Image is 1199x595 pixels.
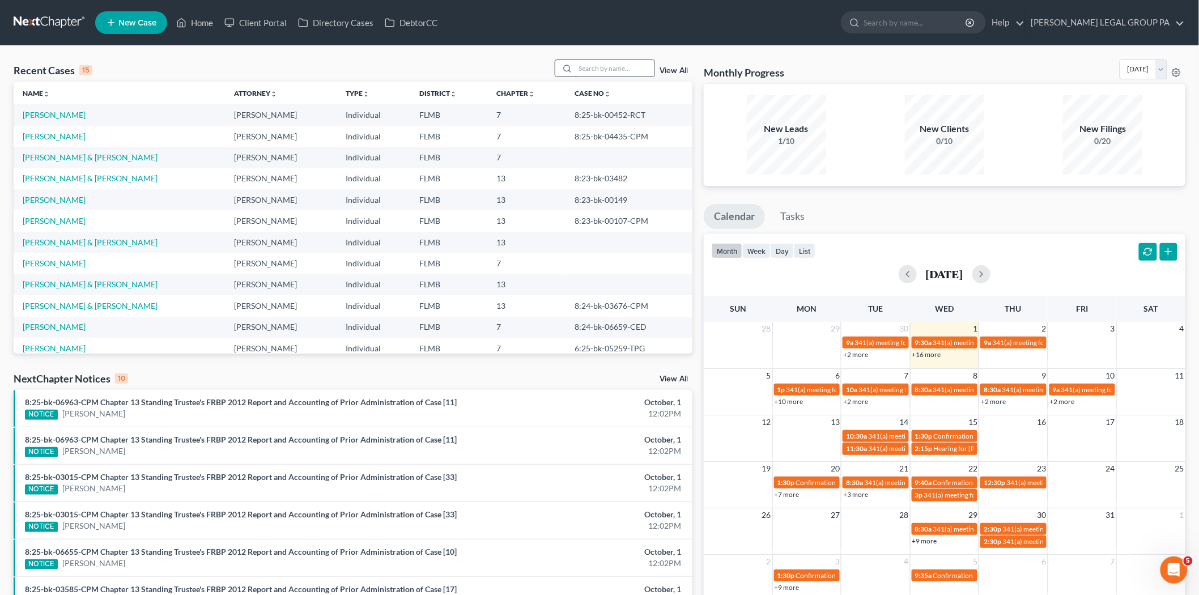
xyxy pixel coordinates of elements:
[786,385,896,394] span: 341(a) meeting for [PERSON_NAME]
[496,89,535,97] a: Chapterunfold_more
[23,258,86,268] a: [PERSON_NAME]
[23,343,86,353] a: [PERSON_NAME]
[411,104,487,125] td: FLMB
[1053,385,1060,394] span: 9a
[566,338,692,359] td: 6:25-bk-05259-TPG
[903,555,910,568] span: 4
[1179,322,1185,335] span: 4
[337,295,411,316] td: Individual
[225,189,337,210] td: [PERSON_NAME]
[25,559,58,569] div: NOTICE
[1026,12,1185,33] a: [PERSON_NAME] LEGAL GROUP PA
[411,210,487,231] td: FLMB
[487,253,566,274] td: 7
[566,295,692,316] td: 8:24-bk-03676-CPM
[766,555,772,568] span: 2
[1006,478,1116,487] span: 341(a) meeting for [PERSON_NAME]
[487,295,566,316] td: 13
[915,525,932,533] span: 8:30a
[915,571,932,580] span: 9:35a
[915,478,932,487] span: 9:40a
[934,432,1123,440] span: Confirmation hearing for [PERSON_NAME] & [PERSON_NAME]
[363,91,370,97] i: unfold_more
[23,152,158,162] a: [PERSON_NAME] & [PERSON_NAME]
[747,135,826,147] div: 1/10
[411,189,487,210] td: FLMB
[270,91,277,97] i: unfold_more
[899,322,910,335] span: 30
[830,322,841,335] span: 29
[487,210,566,231] td: 13
[846,478,863,487] span: 8:30a
[337,232,411,253] td: Individual
[487,104,566,125] td: 7
[972,369,979,382] span: 8
[346,89,370,97] a: Typeunfold_more
[337,317,411,338] td: Individual
[487,232,566,253] td: 13
[411,126,487,147] td: FLMB
[899,462,910,475] span: 21
[834,369,841,382] span: 6
[704,66,784,79] h3: Monthly Progress
[992,338,1102,347] span: 341(a) meeting for [PERSON_NAME]
[761,322,772,335] span: 28
[487,317,566,338] td: 7
[23,301,158,311] a: [PERSON_NAME] & [PERSON_NAME]
[379,12,443,33] a: DebtorCC
[905,122,984,135] div: New Clients
[337,147,411,168] td: Individual
[23,131,86,141] a: [PERSON_NAME]
[23,279,158,289] a: [PERSON_NAME] & [PERSON_NAME]
[912,350,941,359] a: +16 more
[843,397,868,406] a: +2 more
[933,478,1123,487] span: Confirmation Hearing for [PERSON_NAME] & [PERSON_NAME]
[967,508,979,522] span: 29
[450,91,457,97] i: unfold_more
[470,445,681,457] div: 12:02PM
[487,189,566,210] td: 13
[972,322,979,335] span: 1
[1036,508,1048,522] span: 30
[1144,304,1158,313] span: Sat
[967,462,979,475] span: 22
[470,509,681,520] div: October, 1
[470,520,681,532] div: 12:02PM
[1109,555,1116,568] span: 7
[771,243,794,258] button: day
[225,232,337,253] td: [PERSON_NAME]
[766,369,772,382] span: 5
[933,385,1043,394] span: 341(a) meeting for [PERSON_NAME]
[868,444,1038,453] span: 341(a) meeting for [PERSON_NAME] & [PERSON_NAME]
[761,415,772,429] span: 12
[915,385,932,394] span: 8:30a
[775,583,800,592] a: +9 more
[487,147,566,168] td: 7
[566,189,692,210] td: 8:23-bk-00149
[420,89,457,97] a: Districtunfold_more
[933,525,1103,533] span: 341(a) meeting for [PERSON_NAME] & [PERSON_NAME]
[225,104,337,125] td: [PERSON_NAME]
[761,508,772,522] span: 26
[219,12,292,33] a: Client Portal
[915,432,933,440] span: 1:30p
[984,537,1001,546] span: 2:30p
[903,369,910,382] span: 7
[470,584,681,595] div: October, 1
[869,304,883,313] span: Tue
[14,372,128,385] div: NextChapter Notices
[566,104,692,125] td: 8:25-bk-00452-RCT
[1174,415,1185,429] span: 18
[747,122,826,135] div: New Leads
[775,490,800,499] a: +7 more
[905,135,984,147] div: 0/10
[915,338,932,347] span: 9:30a
[25,547,457,556] a: 8:25-bk-06655-CPM Chapter 13 Standing Trustee's FRBP 2012 Report and Accounting of Prior Administ...
[660,375,688,383] a: View All
[411,274,487,295] td: FLMB
[566,168,692,189] td: 8:23-bk-03482
[23,216,86,226] a: [PERSON_NAME]
[933,571,1063,580] span: Confirmation Hearing for [PERSON_NAME]
[171,12,219,33] a: Home
[23,195,86,205] a: [PERSON_NAME]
